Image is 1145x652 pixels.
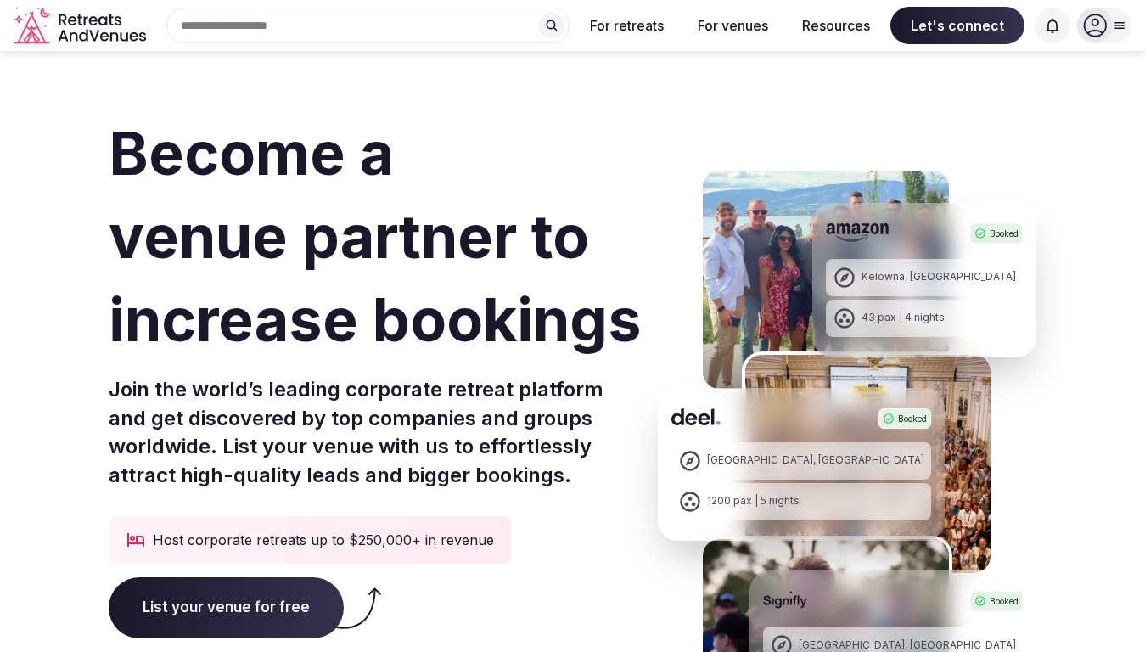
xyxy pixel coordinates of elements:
span: List your venue for free [109,577,344,638]
button: For venues [684,7,782,44]
div: Booked [970,591,1023,611]
a: List your venue for free [109,599,344,615]
svg: Retreats and Venues company logo [14,7,149,45]
div: Kelowna, [GEOGRAPHIC_DATA] [862,270,1016,284]
img: Amazon Kelowna Retreat [699,167,951,392]
button: For retreats [576,7,677,44]
button: Resources [789,7,884,44]
div: 43 pax | 4 nights [862,311,945,325]
span: Let's connect [890,7,1024,44]
a: Visit the homepage [14,7,149,45]
p: Join the world’s leading corporate retreat platform and get discovered by top companies and group... [109,375,644,489]
div: Host corporate retreats up to $250,000+ in revenue [109,516,511,564]
h1: Become a venue partner to increase bookings [109,112,644,362]
div: [GEOGRAPHIC_DATA], [GEOGRAPHIC_DATA] [707,453,924,468]
div: Booked [878,408,931,429]
div: 1200 pax | 5 nights [707,494,800,509]
div: Booked [970,223,1023,244]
